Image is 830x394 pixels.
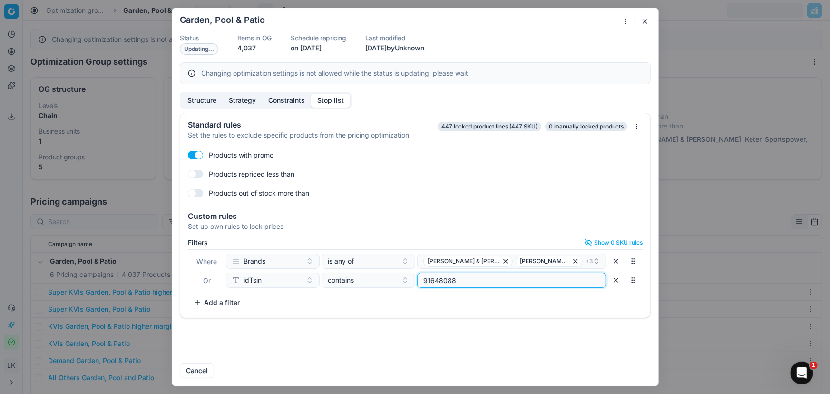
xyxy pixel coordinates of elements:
div: Set the rules to exclude specific products from the pricing optimization [188,130,436,140]
button: Strategy [223,94,262,108]
dt: Items in OG [237,35,272,41]
span: Updating... [180,43,218,55]
dt: Schedule repricing [291,35,346,41]
div: Set up own rules to lock prices [188,222,643,231]
h2: Garden, Pool & Patio [180,16,265,24]
span: Where [196,257,217,266]
button: Constraints [262,94,311,108]
button: [PERSON_NAME] & [PERSON_NAME][PERSON_NAME]-O-Chef+3 [417,254,606,269]
span: on [DATE] [291,44,322,52]
span: is any of [328,256,354,266]
button: Structure [181,94,223,108]
span: 447 locked product lines (447 SKU) [438,122,541,131]
p: [DATE] by Unknown [365,43,424,53]
span: [PERSON_NAME] & [PERSON_NAME] [428,257,500,265]
div: Standard rules [188,121,436,128]
button: Stop list [311,94,350,108]
button: Show 0 SKU rules [585,239,643,246]
div: Changing optimization settings is not allowed while the status is updating, please wait. [201,69,643,78]
iframe: Intercom live chat [791,362,813,384]
span: idTsin [244,276,262,285]
label: Filters [188,239,208,246]
dt: Status [180,35,218,41]
label: Products with promo [209,150,273,160]
span: contains [328,276,354,285]
span: 0 manually locked products [545,122,627,131]
button: Add a filter [188,295,245,310]
button: Cancel [180,363,214,378]
dt: Last modified [365,35,424,41]
span: 4,037 [237,44,256,52]
span: + 3 [586,257,593,265]
span: [PERSON_NAME]-O-Chef [520,257,570,265]
span: Brands [244,256,265,266]
span: 1 [810,362,818,369]
div: Custom rules [188,212,643,220]
label: Products repriced less than [209,169,294,179]
span: Or [203,276,211,285]
label: Products out of stock more than [209,188,309,198]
